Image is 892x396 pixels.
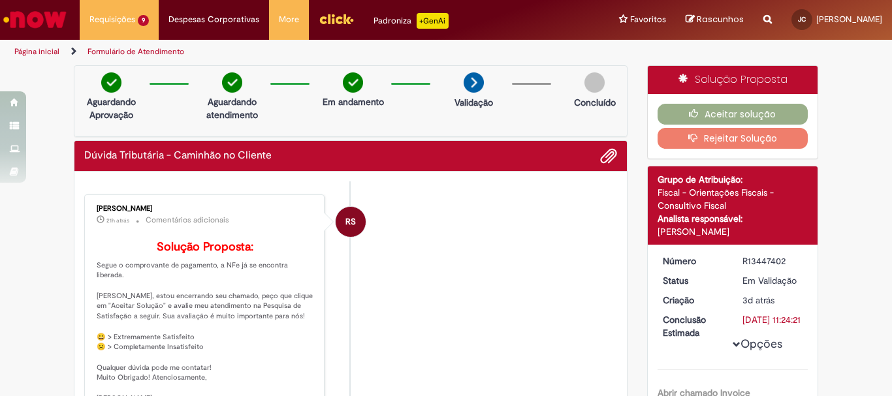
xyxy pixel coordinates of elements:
[697,13,744,25] span: Rascunhos
[742,294,774,306] span: 3d atrás
[157,239,253,254] b: Solução Proposta:
[630,13,666,26] span: Favoritos
[336,207,366,237] div: Rafael SoaresDaSilva
[658,104,808,125] button: Aceitar solução
[417,13,449,29] p: +GenAi
[97,205,314,213] div: [PERSON_NAME]
[10,40,585,64] ul: Trilhas de página
[464,72,484,93] img: arrow-next.png
[798,15,806,23] span: JC
[742,274,803,287] div: Em Validação
[742,313,803,326] div: [DATE] 11:24:21
[653,294,733,307] dt: Criação
[742,294,803,307] div: 26/08/2025 10:24:18
[686,14,744,26] a: Rascunhos
[658,128,808,149] button: Rejeitar Solução
[200,95,264,121] p: Aguardando atendimento
[658,225,808,238] div: [PERSON_NAME]
[658,173,808,186] div: Grupo de Atribuição:
[279,13,299,26] span: More
[146,215,229,226] small: Comentários adicionais
[742,294,774,306] time: 26/08/2025 10:24:18
[168,13,259,26] span: Despesas Corporativas
[323,95,384,108] p: Em andamento
[343,72,363,93] img: check-circle-green.png
[101,72,121,93] img: check-circle-green.png
[14,46,59,57] a: Página inicial
[222,72,242,93] img: check-circle-green.png
[658,212,808,225] div: Analista responsável:
[648,66,818,94] div: Solução Proposta
[653,254,733,267] dt: Número
[658,186,808,212] div: Fiscal - Orientações Fiscais - Consultivo Fiscal
[345,206,356,237] span: RS
[319,9,354,29] img: click_logo_yellow_360x200.png
[742,254,803,267] div: R13447402
[574,96,616,109] p: Concluído
[138,15,149,26] span: 9
[600,147,617,164] button: Adicionar anexos
[1,7,69,33] img: ServiceNow
[89,13,135,26] span: Requisições
[584,72,605,93] img: img-circle-grey.png
[653,313,733,339] dt: Conclusão Estimada
[80,95,143,121] p: Aguardando Aprovação
[88,46,184,57] a: Formulário de Atendimento
[106,217,129,224] span: 21h atrás
[84,150,272,162] h2: Dúvida Tributária - Caminhão no Cliente Histórico de tíquete
[454,96,493,109] p: Validação
[816,14,882,25] span: [PERSON_NAME]
[106,217,129,224] time: 27/08/2025 14:01:53
[653,274,733,287] dt: Status
[374,13,449,29] div: Padroniza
